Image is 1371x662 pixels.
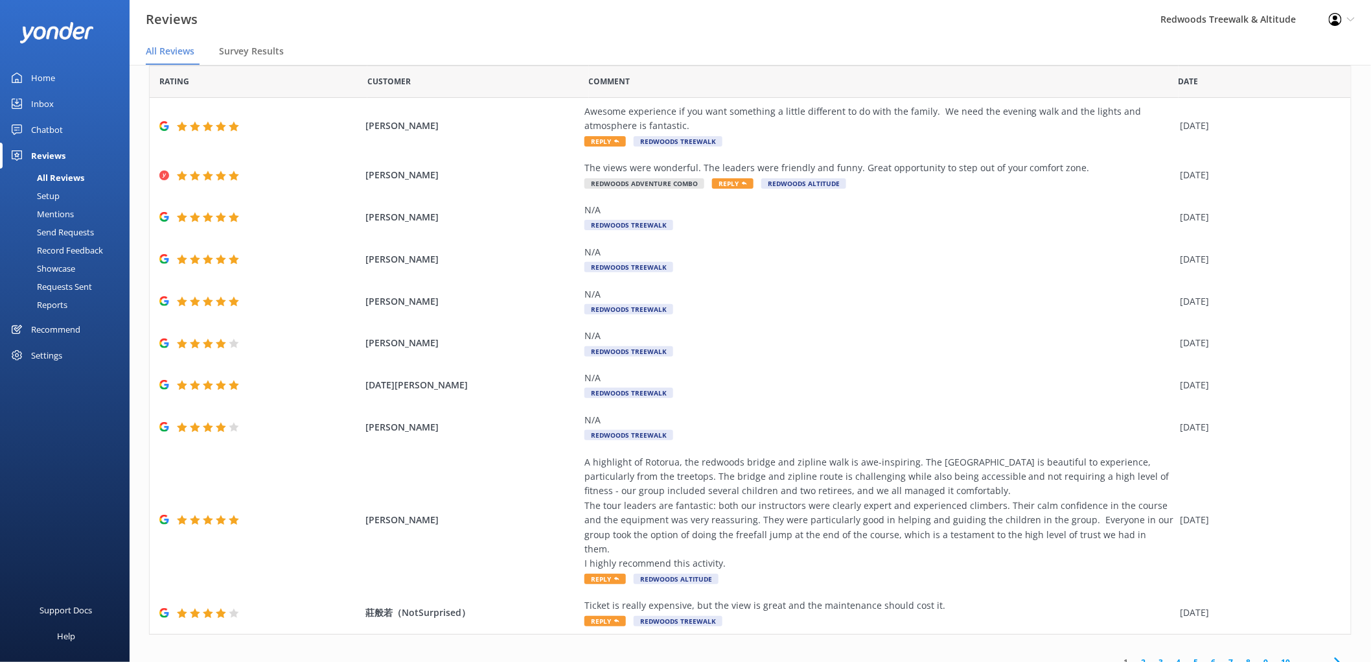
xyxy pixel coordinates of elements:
[584,245,1174,259] div: N/A
[1181,606,1335,620] div: [DATE]
[8,169,130,187] a: All Reviews
[365,606,578,620] span: 莊般若（NotSurprised）
[1181,252,1335,266] div: [DATE]
[634,616,722,626] span: Redwoods Treewalk
[31,316,80,342] div: Recommend
[8,169,84,187] div: All Reviews
[31,342,62,368] div: Settings
[8,241,103,259] div: Record Feedback
[712,178,754,189] span: Reply
[31,117,63,143] div: Chatbot
[146,9,198,30] h3: Reviews
[8,241,130,259] a: Record Feedback
[584,287,1174,301] div: N/A
[634,136,722,147] span: Redwoods Treewalk
[584,262,673,272] span: Redwoods Treewalk
[1181,119,1335,133] div: [DATE]
[1181,168,1335,182] div: [DATE]
[365,119,578,133] span: [PERSON_NAME]
[8,223,94,241] div: Send Requests
[367,75,411,88] span: Date
[31,91,54,117] div: Inbox
[584,616,626,626] span: Reply
[8,296,67,314] div: Reports
[19,22,94,43] img: yonder-white-logo.png
[8,205,74,223] div: Mentions
[1181,420,1335,434] div: [DATE]
[584,574,626,584] span: Reply
[1181,336,1335,350] div: [DATE]
[584,329,1174,343] div: N/A
[159,75,189,88] span: Date
[365,378,578,392] span: [DATE][PERSON_NAME]
[1181,513,1335,527] div: [DATE]
[584,104,1174,134] div: Awesome experience if you want something a little different to do with the family. We need the ev...
[761,178,846,189] span: Redwoods Altitude
[584,346,673,357] span: Redwoods Treewalk
[584,413,1174,427] div: N/A
[1181,378,1335,392] div: [DATE]
[365,513,578,527] span: [PERSON_NAME]
[8,187,60,205] div: Setup
[1181,210,1335,224] div: [DATE]
[8,187,130,205] a: Setup
[40,597,93,623] div: Support Docs
[584,178,704,189] span: Redwoods Adventure Combo
[584,371,1174,385] div: N/A
[584,136,626,147] span: Reply
[365,336,578,350] span: [PERSON_NAME]
[146,45,194,58] span: All Reviews
[365,168,578,182] span: [PERSON_NAME]
[1179,75,1199,88] span: Date
[8,278,130,296] a: Requests Sent
[8,296,130,314] a: Reports
[584,304,673,314] span: Redwoods Treewalk
[1181,294,1335,309] div: [DATE]
[365,420,578,434] span: [PERSON_NAME]
[365,210,578,224] span: [PERSON_NAME]
[584,203,1174,217] div: N/A
[584,388,673,398] span: Redwoods Treewalk
[8,259,75,278] div: Showcase
[365,252,578,266] span: [PERSON_NAME]
[634,574,719,584] span: Redwoods Altitude
[8,223,130,241] a: Send Requests
[584,220,673,230] span: Redwoods Treewalk
[8,205,130,223] a: Mentions
[589,75,630,88] span: Question
[8,278,92,296] div: Requests Sent
[584,430,673,440] span: Redwoods Treewalk
[31,143,65,169] div: Reviews
[365,294,578,309] span: [PERSON_NAME]
[219,45,284,58] span: Survey Results
[584,598,1174,613] div: Ticket is really expensive, but the view is great and the maintenance should cost it.
[31,65,55,91] div: Home
[57,623,75,649] div: Help
[584,161,1174,175] div: The views were wonderful. The leaders were friendly and funny. Great opportunity to step out of y...
[8,259,130,278] a: Showcase
[584,455,1174,571] div: A highlight of Rotorua, the redwoods bridge and zipline walk is awe-inspiring. The [GEOGRAPHIC_DA...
